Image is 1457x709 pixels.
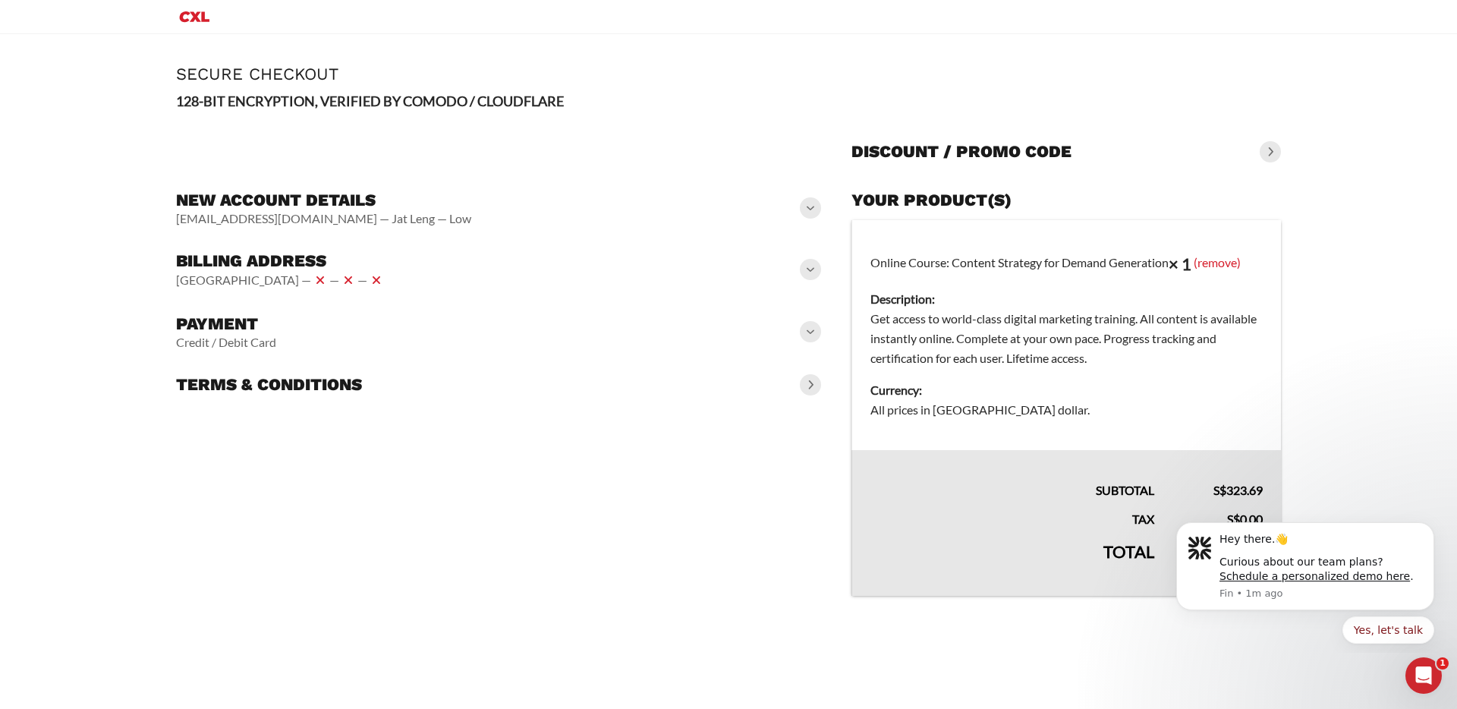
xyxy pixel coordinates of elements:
[176,374,362,395] h3: Terms & conditions
[1405,657,1442,694] iframe: Intercom live chat
[176,271,385,289] vaadin-horizontal-layout: [GEOGRAPHIC_DATA] — — —
[176,65,1281,84] h1: Secure Checkout
[176,314,276,335] h3: Payment
[851,500,1172,529] th: Tax
[851,450,1172,500] th: Subtotal
[1194,254,1241,269] a: (remove)
[1437,657,1449,670] span: 1
[176,251,385,272] h3: Billing address
[851,141,1072,162] h3: Discount / promo code
[1213,483,1226,497] span: S$
[176,211,471,226] vaadin-horizontal-layout: [EMAIL_ADDRESS][DOMAIN_NAME] — Jat Leng — Low
[1153,509,1457,653] iframe: Intercom notifications message
[176,335,276,350] vaadin-horizontal-layout: Credit / Debit Card
[176,93,564,109] strong: 128-BIT ENCRYPTION, VERIFIED BY COMODO / CLOUDFLARE
[851,529,1172,596] th: Total
[870,400,1263,420] dd: All prices in [GEOGRAPHIC_DATA] dollar.
[851,220,1281,451] td: Online Course: Content Strategy for Demand Generation
[870,309,1263,368] dd: Get access to world-class digital marketing training. All content is available instantly online. ...
[870,380,1263,400] dt: Currency:
[1169,254,1191,274] strong: × 1
[176,190,471,211] h3: New account details
[870,289,1263,309] dt: Description:
[1213,483,1263,497] bdi: 323.69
